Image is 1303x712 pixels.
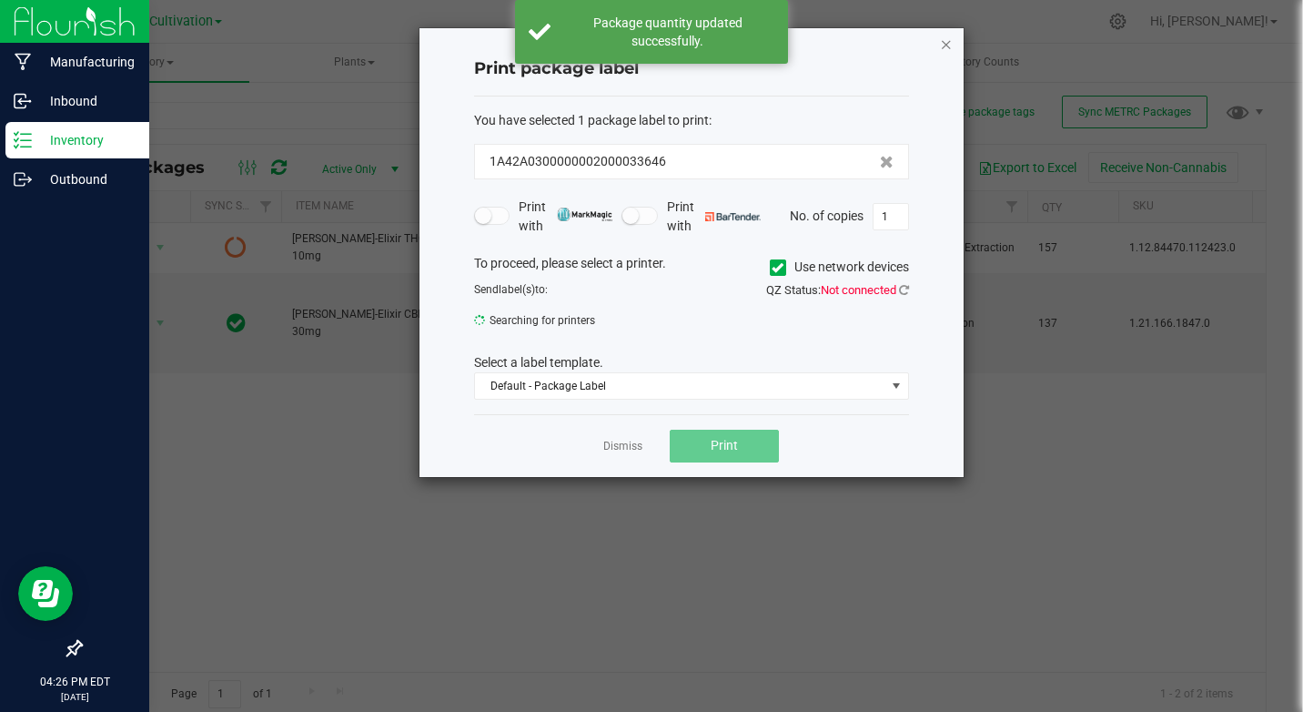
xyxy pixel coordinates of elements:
div: Package quantity updated successfully. [561,14,774,50]
span: You have selected 1 package label to print [474,113,709,127]
img: bartender.png [705,212,761,221]
span: Print with [519,198,612,236]
label: Use network devices [770,258,909,277]
inline-svg: Manufacturing [14,53,32,71]
p: Inbound [32,90,141,112]
span: No. of copies [790,208,864,222]
iframe: Resource center [18,566,73,621]
inline-svg: Inbound [14,92,32,110]
p: Outbound [32,168,141,190]
p: [DATE] [8,690,141,704]
a: Dismiss [603,439,642,454]
div: Select a label template. [460,353,923,372]
span: Send to: [474,283,548,296]
span: Print [711,438,738,453]
p: 04:26 PM EDT [8,674,141,690]
span: Print with [667,198,761,236]
span: QZ Status: [766,283,909,297]
span: label(s) [499,283,535,296]
h4: Print package label [474,57,909,81]
button: Print [670,430,779,463]
span: Searching for printers [474,307,678,334]
inline-svg: Inventory [14,131,32,149]
div: : [474,111,909,130]
span: Default - Package Label [475,373,885,399]
p: Manufacturing [32,51,141,73]
span: 1A42A0300000002000033646 [490,152,666,171]
span: Not connected [821,283,896,297]
div: To proceed, please select a printer. [460,254,923,281]
p: Inventory [32,129,141,151]
inline-svg: Outbound [14,170,32,188]
img: mark_magic_cybra.png [557,208,612,221]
